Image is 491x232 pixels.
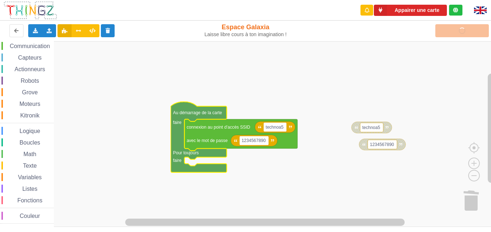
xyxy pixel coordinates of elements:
span: Robots [20,78,40,84]
span: Grove [21,89,39,95]
span: Moteurs [18,101,42,107]
text: technoa5 [362,125,380,130]
span: Logique [18,128,41,134]
text: faire [173,158,182,163]
text: 1234567890 [242,138,266,143]
span: Texte [22,163,38,169]
img: gb.png [474,7,487,14]
div: Tu es connecté au serveur de création de Thingz [449,5,462,16]
div: Espace Galaxia [204,23,287,38]
span: Fonctions [16,197,43,203]
text: Au démarrage de la carte [173,110,222,115]
text: avec le mot de passe [187,138,228,143]
span: Couleur [19,213,41,219]
text: technoa5 [266,125,284,130]
div: Laisse libre cours à ton imagination ! [204,31,287,38]
span: Math [22,151,38,157]
text: connexion au point d'accès SSID [187,125,250,130]
span: Variables [17,174,43,180]
text: Pour toujours [173,150,199,155]
span: Communication [9,43,51,49]
text: faire [173,120,182,125]
span: Kitronik [19,112,40,119]
img: thingz_logo.png [3,1,57,20]
span: Capteurs [17,55,43,61]
text: 1234567890 [370,142,394,147]
button: Appairer une carte [374,5,447,16]
span: Actionneurs [13,66,46,72]
span: Listes [21,186,39,192]
span: Boucles [18,139,41,146]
